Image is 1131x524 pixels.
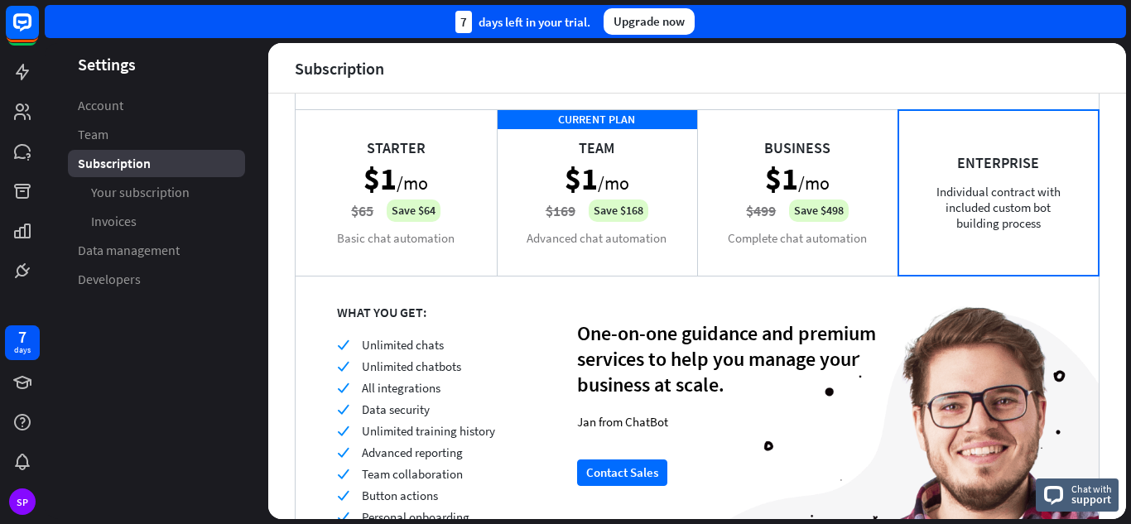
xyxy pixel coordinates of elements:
span: Developers [78,271,141,288]
a: Account [68,92,245,119]
i: check [337,425,349,437]
div: Subscription [295,59,384,78]
div: WHAT YOU GET: [337,304,577,320]
div: 7 [455,11,472,33]
button: Open LiveChat chat widget [13,7,63,56]
span: Your subscription [91,184,190,201]
span: Team [78,126,108,143]
span: Chat with [1071,481,1112,497]
i: check [337,489,349,502]
div: Jan from ChatBot [577,414,883,430]
div: 7 [18,329,26,344]
i: check [337,446,349,459]
i: check [337,382,349,394]
a: Invoices [68,208,245,235]
span: Unlimited chats [362,337,444,353]
span: Team collaboration [362,466,463,482]
i: check [337,511,349,523]
div: One-on-one guidance and premium services to help you manage your business at scale. [577,320,883,397]
span: support [1071,492,1112,507]
i: check [337,360,349,373]
div: SP [9,488,36,515]
div: Upgrade now [604,8,695,35]
header: Settings [45,53,268,75]
span: Subscription [78,155,151,172]
span: Data management [78,242,180,259]
button: Contact Sales [577,459,667,486]
i: check [337,339,349,351]
div: days left in your trial. [455,11,590,33]
span: Advanced reporting [362,445,463,460]
span: All integrations [362,380,440,396]
a: Developers [68,266,245,293]
span: Account [78,97,123,114]
span: Unlimited training history [362,423,495,439]
div: days [14,344,31,356]
i: check [337,468,349,480]
span: Data security [362,401,430,417]
span: Invoices [91,213,137,230]
a: Your subscription [68,179,245,206]
a: Team [68,121,245,148]
a: Data management [68,237,245,264]
i: check [337,403,349,416]
a: 7 days [5,325,40,360]
span: Button actions [362,488,438,503]
span: Unlimited chatbots [362,358,461,374]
